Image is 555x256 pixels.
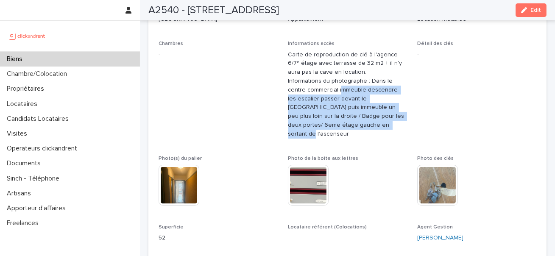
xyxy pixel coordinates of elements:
[159,41,183,46] span: Chambres
[288,41,335,46] span: Informations accès
[3,219,45,227] p: Freelances
[3,145,84,153] p: Operateurs clickandrent
[3,115,75,123] p: Candidats Locataires
[3,189,38,198] p: Artisans
[3,159,47,167] p: Documents
[288,234,407,242] p: -
[417,156,454,161] span: Photo des clés
[3,85,51,93] p: Propriétaires
[417,50,536,59] p: -
[159,156,202,161] span: Photo(s) du palier
[288,50,407,139] p: Carte de reproduction de clé à l'agence 6/7ᵉ étage avec terrasse de 32 m2 + il n'y aura pas la ca...
[3,100,44,108] p: Locataires
[530,7,541,13] span: Edit
[417,234,463,242] a: [PERSON_NAME]
[3,55,29,63] p: Biens
[288,225,367,230] span: Locataire référent (Colocations)
[3,70,74,78] p: Chambre/Colocation
[516,3,547,17] button: Edit
[417,225,453,230] span: Agent Gestion
[159,50,278,59] p: -
[3,130,34,138] p: Visites
[3,175,66,183] p: Sinch - Téléphone
[3,204,73,212] p: Apporteur d'affaires
[148,4,279,17] h2: A2540 - [STREET_ADDRESS]
[159,225,184,230] span: Superficie
[7,28,48,45] img: UCB0brd3T0yccxBKYDjQ
[288,156,358,161] span: Photo de la boîte aux lettres
[417,41,453,46] span: Détail des clés
[159,234,278,242] p: 52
